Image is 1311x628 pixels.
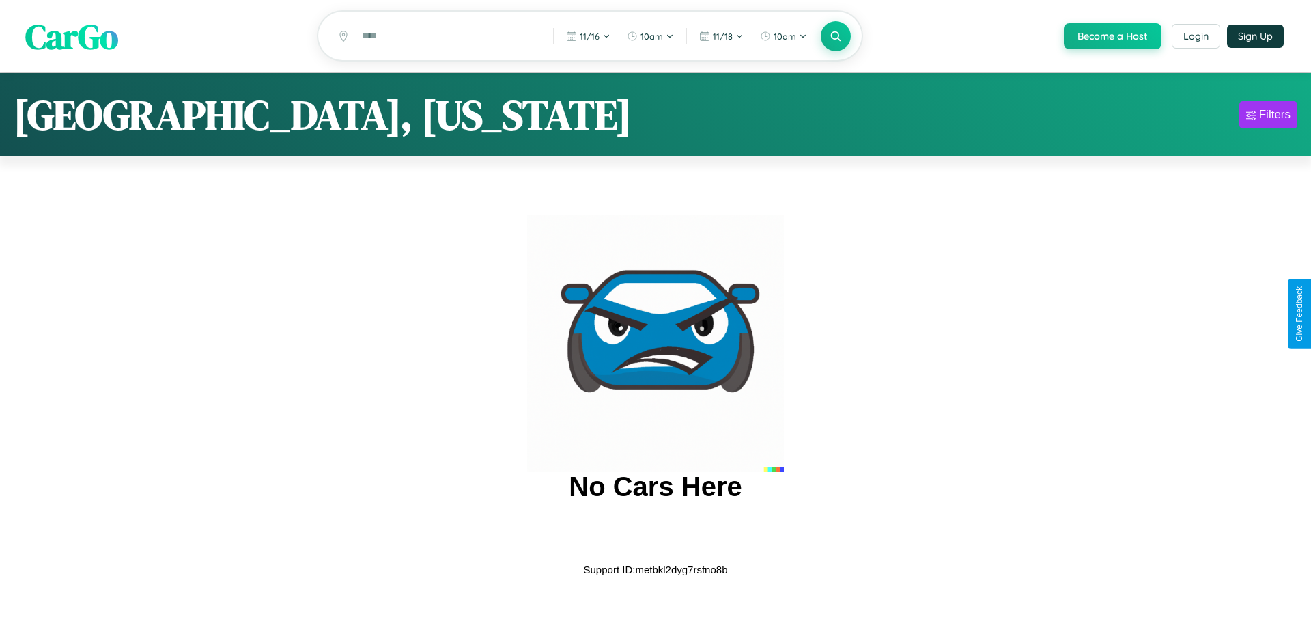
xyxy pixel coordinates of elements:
button: 11/18 [692,25,750,47]
span: 11 / 18 [713,31,733,42]
span: CarGo [25,12,118,59]
span: 11 / 16 [580,31,600,42]
p: Support ID: metbkl2dyg7rsfno8b [584,560,728,579]
button: Become a Host [1064,23,1161,49]
button: 11/16 [559,25,617,47]
h2: No Cars Here [569,472,742,502]
button: 10am [620,25,681,47]
div: Filters [1259,108,1291,122]
button: Sign Up [1227,25,1284,48]
img: car [527,215,784,472]
span: 10am [640,31,663,42]
div: Give Feedback [1295,286,1304,342]
button: Login [1172,24,1220,49]
button: Filters [1239,101,1297,128]
span: 10am [774,31,796,42]
h1: [GEOGRAPHIC_DATA], [US_STATE] [14,87,632,143]
button: 10am [753,25,814,47]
